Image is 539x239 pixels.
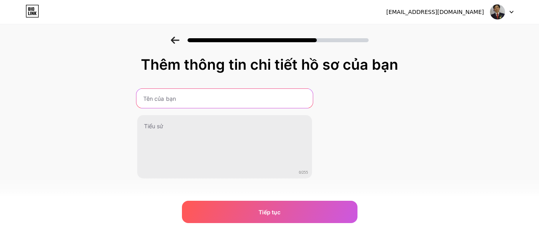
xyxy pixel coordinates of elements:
[386,9,484,15] font: [EMAIL_ADDRESS][DOMAIN_NAME]
[141,56,398,73] font: Thêm thông tin chi tiết hồ sơ của bạn
[299,171,308,174] font: 0/255
[259,209,280,215] font: Tiếp tục
[490,4,505,20] img: ndtndtductrihieu
[136,89,313,108] input: Tên của bạn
